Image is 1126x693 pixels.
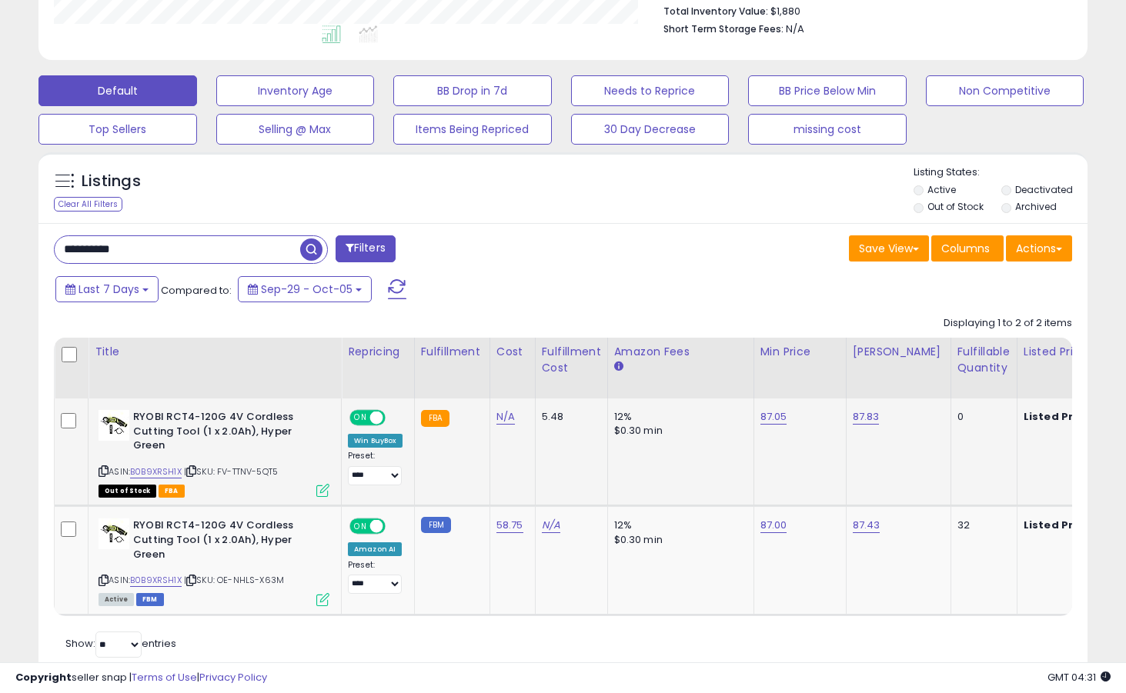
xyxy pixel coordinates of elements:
[571,114,730,145] button: 30 Day Decrease
[1006,235,1072,262] button: Actions
[496,409,515,425] a: N/A
[1024,409,1094,424] b: Listed Price:
[95,344,335,360] div: Title
[383,520,408,533] span: OFF
[663,22,784,35] b: Short Term Storage Fees:
[351,411,370,425] span: ON
[15,670,72,685] strong: Copyright
[99,518,129,549] img: 41RwWaFIeUL._SL40_.jpg
[614,533,742,547] div: $0.30 min
[351,520,370,533] span: ON
[38,114,197,145] button: Top Sellers
[130,465,182,478] a: B0B9XRSH1X
[614,424,742,438] div: $0.30 min
[54,197,122,212] div: Clear All Filters
[348,434,403,448] div: Win BuyBox
[65,636,176,651] span: Show: entries
[542,344,601,376] div: Fulfillment Cost
[238,276,372,302] button: Sep-29 - Oct-05
[133,410,320,457] b: RYOBI RCT4-120G 4V Cordless Cutting Tool (1 x 2.0Ah), Hyper Green
[132,670,197,685] a: Terms of Use
[99,518,329,604] div: ASIN:
[931,235,1004,262] button: Columns
[927,183,956,196] label: Active
[496,518,523,533] a: 58.75
[216,75,375,106] button: Inventory Age
[383,411,408,425] span: OFF
[421,410,449,427] small: FBA
[1015,200,1057,213] label: Archived
[348,560,403,595] div: Preset:
[199,670,267,685] a: Privacy Policy
[55,276,159,302] button: Last 7 Days
[571,75,730,106] button: Needs to Reprice
[393,75,552,106] button: BB Drop in 7d
[161,283,232,298] span: Compared to:
[760,409,787,425] a: 87.05
[136,593,164,606] span: FBM
[159,485,185,498] span: FBA
[663,1,1061,19] li: $1,880
[614,410,742,424] div: 12%
[748,114,907,145] button: missing cost
[99,485,156,498] span: All listings that are currently out of stock and unavailable for purchase on Amazon
[336,235,396,262] button: Filters
[542,410,596,424] div: 5.48
[421,344,483,360] div: Fulfillment
[1024,518,1094,532] b: Listed Price:
[1047,670,1111,685] span: 2025-10-13 04:31 GMT
[941,241,990,256] span: Columns
[542,518,560,533] a: N/A
[348,344,408,360] div: Repricing
[348,451,403,485] div: Preset:
[786,22,804,36] span: N/A
[853,409,880,425] a: 87.83
[261,282,353,297] span: Sep-29 - Oct-05
[496,344,529,360] div: Cost
[957,410,1005,424] div: 0
[184,574,284,586] span: | SKU: OE-NHLS-X63M
[614,360,623,374] small: Amazon Fees.
[38,75,197,106] button: Default
[853,518,880,533] a: 87.43
[748,75,907,106] button: BB Price Below Min
[99,593,134,606] span: All listings currently available for purchase on Amazon
[663,5,768,18] b: Total Inventory Value:
[1015,183,1073,196] label: Deactivated
[216,114,375,145] button: Selling @ Max
[393,114,552,145] button: Items Being Repriced
[82,171,141,192] h5: Listings
[760,518,787,533] a: 87.00
[99,410,329,495] div: ASIN:
[15,671,267,685] div: seller snap | |
[614,518,742,532] div: 12%
[853,344,944,360] div: [PERSON_NAME]
[914,165,1088,180] p: Listing States:
[957,344,1011,376] div: Fulfillable Quantity
[348,542,402,556] div: Amazon AI
[926,75,1084,106] button: Non Competitive
[133,518,320,565] b: RYOBI RCT4-120G 4V Cordless Cutting Tool (1 x 2.0Ah), Hyper Green
[760,344,840,360] div: Min Price
[927,200,984,213] label: Out of Stock
[99,410,129,441] img: 41RwWaFIeUL._SL40_.jpg
[130,574,182,587] a: B0B9XRSH1X
[957,518,1005,532] div: 32
[849,235,929,262] button: Save View
[79,282,139,297] span: Last 7 Days
[614,344,747,360] div: Amazon Fees
[944,316,1072,331] div: Displaying 1 to 2 of 2 items
[421,517,451,533] small: FBM
[184,465,278,478] span: | SKU: FV-TTNV-5QT5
